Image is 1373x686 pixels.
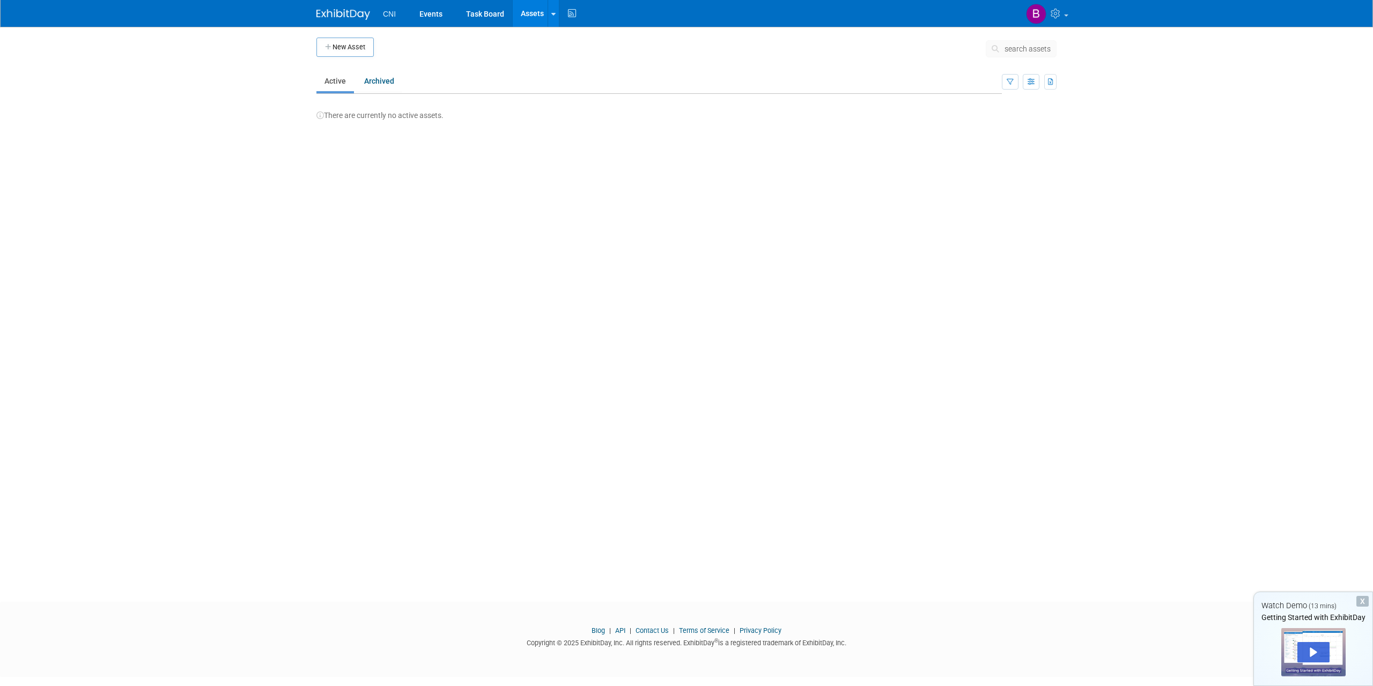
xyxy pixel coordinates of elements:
span: | [607,626,614,635]
img: ExhibitDay [316,9,370,20]
span: | [670,626,677,635]
sup: ® [714,638,718,644]
span: search assets [1005,45,1051,53]
a: Blog [592,626,605,635]
div: Dismiss [1356,596,1369,607]
span: | [731,626,738,635]
a: Terms of Service [679,626,729,635]
a: Privacy Policy [740,626,781,635]
div: Watch Demo [1254,600,1372,611]
div: Play [1297,642,1330,662]
a: Active [316,71,354,91]
span: CNI [383,10,396,18]
img: Brenda Daugherty [1026,4,1046,24]
a: Contact Us [636,626,669,635]
button: search assets [986,40,1057,57]
span: | [627,626,634,635]
button: New Asset [316,38,374,57]
a: API [615,626,625,635]
div: Getting Started with ExhibitDay [1254,612,1372,623]
a: Archived [356,71,402,91]
span: (13 mins) [1309,602,1337,610]
div: There are currently no active assets. [316,99,1057,121]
